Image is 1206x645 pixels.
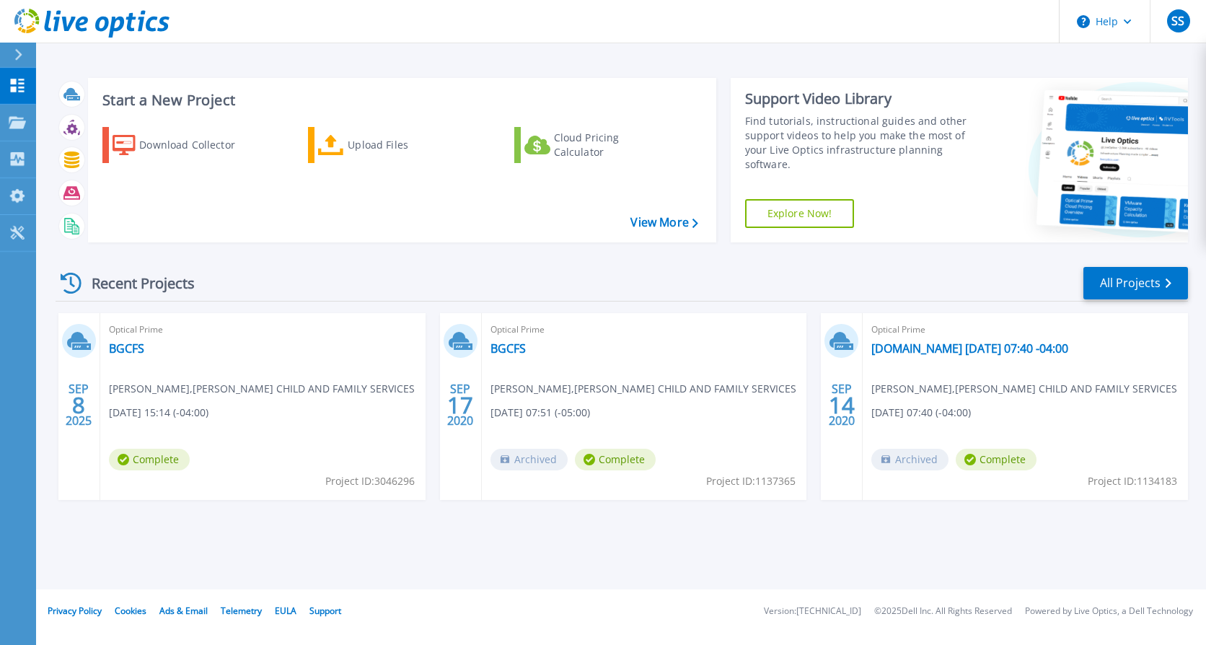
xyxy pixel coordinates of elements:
li: Powered by Live Optics, a Dell Technology [1025,607,1193,616]
a: Explore Now! [745,199,855,228]
a: Ads & Email [159,605,208,617]
span: 17 [447,399,473,411]
a: Cloud Pricing Calculator [514,127,675,163]
div: SEP 2020 [828,379,855,431]
div: Find tutorials, instructional guides and other support videos to help you make the most of your L... [745,114,977,172]
div: Upload Files [348,131,463,159]
a: Telemetry [221,605,262,617]
span: Optical Prime [871,322,1179,338]
div: Recent Projects [56,266,214,301]
span: Complete [575,449,656,470]
li: Version: [TECHNICAL_ID] [764,607,861,616]
span: 14 [829,399,855,411]
span: [DATE] 15:14 (-04:00) [109,405,208,421]
div: Download Collector [139,131,255,159]
div: Cloud Pricing Calculator [554,131,669,159]
span: Optical Prime [109,322,417,338]
span: Archived [871,449,948,470]
li: © 2025 Dell Inc. All Rights Reserved [874,607,1012,616]
span: Project ID: 1134183 [1088,473,1177,489]
span: Complete [109,449,190,470]
a: BGCFS [490,341,526,356]
a: Privacy Policy [48,605,102,617]
a: [DOMAIN_NAME] [DATE] 07:40 -04:00 [871,341,1068,356]
span: [DATE] 07:40 (-04:00) [871,405,971,421]
span: [PERSON_NAME] , [PERSON_NAME] CHILD AND FAMILY SERVICES [109,381,415,397]
a: Download Collector [102,127,263,163]
a: EULA [275,605,296,617]
a: Upload Files [308,127,469,163]
a: All Projects [1083,267,1188,299]
span: [DATE] 07:51 (-05:00) [490,405,590,421]
span: Complete [956,449,1036,470]
a: Cookies [115,605,146,617]
div: SEP 2025 [65,379,92,431]
span: 8 [72,399,85,411]
span: [PERSON_NAME] , [PERSON_NAME] CHILD AND FAMILY SERVICES [490,381,796,397]
a: View More [630,216,697,229]
span: Project ID: 1137365 [706,473,796,489]
span: Project ID: 3046296 [325,473,415,489]
span: Archived [490,449,568,470]
span: Optical Prime [490,322,798,338]
div: Support Video Library [745,89,977,108]
span: [PERSON_NAME] , [PERSON_NAME] CHILD AND FAMILY SERVICES [871,381,1177,397]
h3: Start a New Project [102,92,697,108]
span: SS [1171,15,1184,27]
a: BGCFS [109,341,144,356]
a: Support [309,605,341,617]
div: SEP 2020 [446,379,474,431]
